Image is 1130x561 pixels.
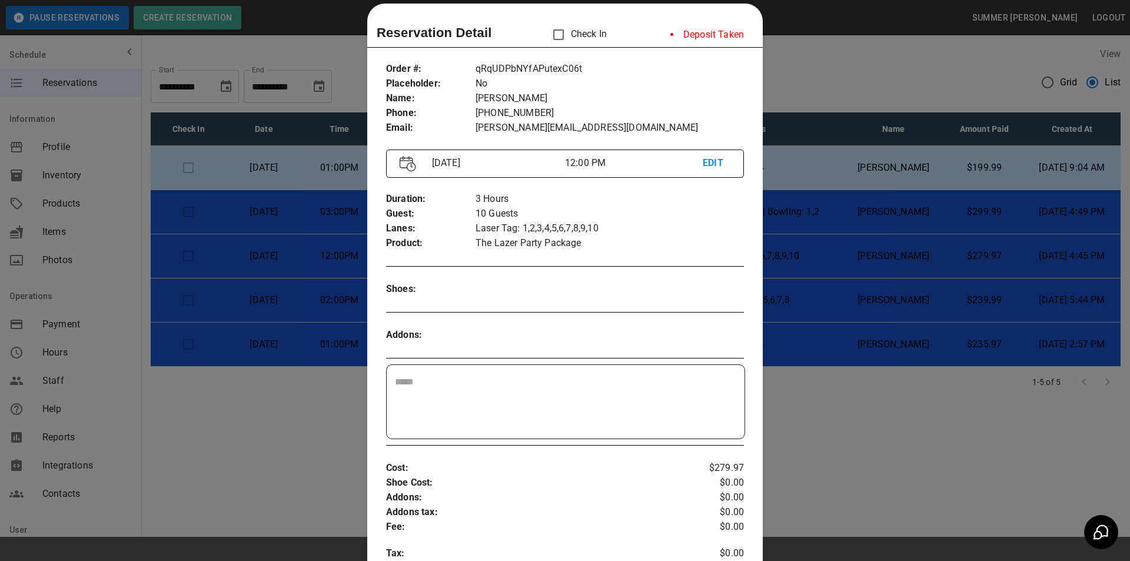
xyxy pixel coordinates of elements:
[386,490,684,505] p: Addons :
[386,62,476,77] p: Order # :
[661,23,753,47] li: Deposit Taken
[386,221,476,236] p: Lanes :
[400,156,416,172] img: Vector
[427,156,565,170] p: [DATE]
[684,461,744,476] p: $279.97
[565,156,703,170] p: 12:00 PM
[684,476,744,490] p: $0.00
[386,476,684,490] p: Shoe Cost :
[386,207,476,221] p: Guest :
[386,461,684,476] p: Cost :
[386,121,476,135] p: Email :
[684,520,744,535] p: $0.00
[684,490,744,505] p: $0.00
[703,156,730,171] p: EDIT
[684,546,744,561] p: $0.00
[476,62,744,77] p: qRqUDPbNYfAPutexC06t
[476,236,744,251] p: The Lazer Party Package
[684,505,744,520] p: $0.00
[386,328,476,343] p: Addons :
[476,77,744,91] p: No
[476,207,744,221] p: 10 Guests
[386,77,476,91] p: Placeholder :
[386,282,476,297] p: Shoes :
[386,236,476,251] p: Product :
[476,192,744,207] p: 3 Hours
[386,505,684,520] p: Addons tax :
[476,91,744,106] p: [PERSON_NAME]
[386,520,684,535] p: Fee :
[386,91,476,106] p: Name :
[386,192,476,207] p: Duration :
[386,106,476,121] p: Phone :
[476,106,744,121] p: [PHONE_NUMBER]
[386,546,684,561] p: Tax :
[476,121,744,135] p: [PERSON_NAME][EMAIL_ADDRESS][DOMAIN_NAME]
[546,22,607,47] p: Check In
[377,23,492,42] p: Reservation Detail
[476,221,744,236] p: Laser Tag: 1,2,3,4,5,6,7,8,9,10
